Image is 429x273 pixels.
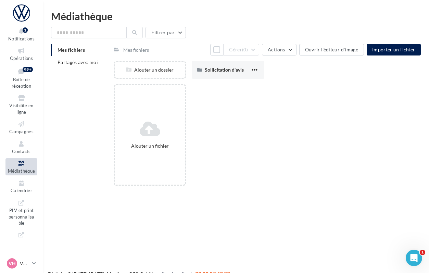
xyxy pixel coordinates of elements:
[406,250,422,266] iframe: Intercom live chat
[23,27,28,33] div: 1
[420,250,425,255] span: 1
[12,77,31,89] span: Boîte de réception
[123,47,149,53] div: Mes fichiers
[367,44,421,55] button: Importer un fichier
[5,65,37,90] a: Boîte de réception99+
[9,206,35,226] span: PLV et print personnalisable
[242,47,248,52] span: (0)
[115,66,185,73] div: Ajouter un dossier
[5,93,37,116] a: Visibilité en ligne
[12,149,31,154] span: Contacts
[9,260,16,267] span: VH
[5,119,37,136] a: Campagnes
[372,47,415,52] span: Importer un fichier
[58,59,98,65] span: Partagés avec moi
[5,158,37,175] a: Médiathèque
[5,178,37,195] a: Calendrier
[5,139,37,156] a: Contacts
[5,198,37,227] a: PLV et print personnalisable
[58,47,85,53] span: Mes fichiers
[8,168,35,174] span: Médiathèque
[11,188,32,194] span: Calendrier
[205,67,244,73] span: Sollicitation d'avis
[20,260,29,267] p: VW HIRSON
[5,26,37,43] button: Notifications 1
[146,27,186,38] button: Filtrer par
[23,67,33,72] div: 99+
[299,44,364,55] button: Ouvrir l'éditeur d'image
[5,46,37,62] a: Opérations
[223,44,259,55] button: Gérer(0)
[51,11,421,21] div: Médiathèque
[268,47,285,52] span: Actions
[5,257,37,270] a: VH VW HIRSON
[262,44,296,55] button: Actions
[9,103,33,115] span: Visibilité en ligne
[5,230,37,260] a: Campagnes DataOnDemand
[10,55,33,61] span: Opérations
[8,36,35,41] span: Notifications
[117,142,182,149] div: Ajouter un fichier
[9,129,34,134] span: Campagnes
